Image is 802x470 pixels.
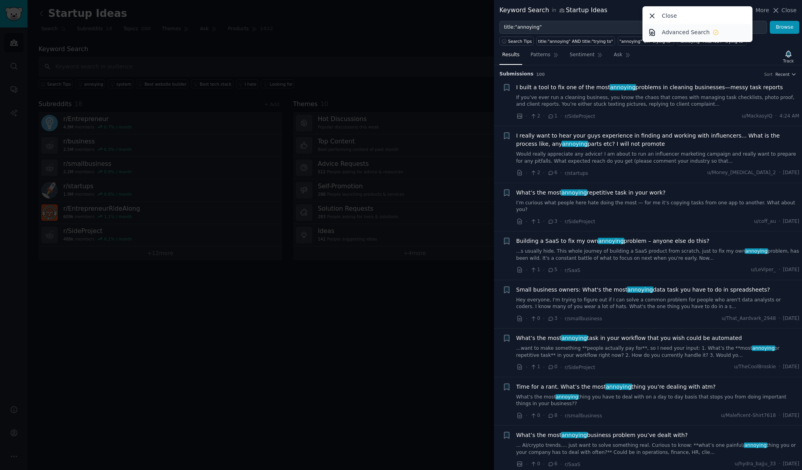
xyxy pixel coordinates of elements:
[560,169,562,177] span: ·
[543,411,545,420] span: ·
[516,297,800,310] a: Hey everyone, I'm trying to figure out if I can solve a common problem for people who aren't data...
[561,432,587,438] span: annoying
[547,113,557,120] span: 1
[530,51,550,59] span: Patterns
[508,39,532,44] span: Search Tips
[611,49,633,65] a: Ask
[783,58,794,64] div: Track
[499,49,522,65] a: Results
[536,72,545,77] span: 100
[547,266,557,274] span: 5
[499,6,607,15] div: Keyword Search Startup Ideas
[516,383,716,391] a: Time for a rant. What’s the mostannoyingthing you’re dealing with atm?
[516,189,666,197] span: What’s the most repetitive task in your work?
[747,6,769,15] button: More
[499,37,534,46] button: Search Tips
[530,412,540,419] span: 0
[779,266,780,274] span: ·
[779,461,780,468] span: ·
[780,113,799,120] span: 4:24 AM
[662,28,710,37] p: Advanced Search
[561,335,587,341] span: annoying
[502,51,519,59] span: Results
[775,72,796,77] button: Recent
[530,169,540,176] span: 2
[735,461,776,468] span: u/hydra_bajju_33
[516,394,800,408] a: What’s the mostannoyingthing you have to deal with on a day to day basis that stops you from doin...
[744,442,767,448] span: annoying
[547,218,557,225] span: 3
[516,431,688,439] a: What’s the mostannoyingbusiness problem you’ve dealt with?
[526,217,527,226] span: ·
[543,460,545,468] span: ·
[619,39,672,44] div: "annoying" OR "trying to"
[780,48,796,65] button: Track
[560,112,562,120] span: ·
[779,315,780,322] span: ·
[543,112,545,120] span: ·
[543,266,545,274] span: ·
[742,113,773,120] span: u/MackasyIQ
[526,411,527,420] span: ·
[526,460,527,468] span: ·
[782,6,796,15] span: Close
[598,238,624,244] span: annoying
[526,169,527,177] span: ·
[555,394,579,400] span: annoying
[516,189,666,197] a: What’s the mostannoyingrepetitive task in your work?
[547,315,557,322] span: 3
[516,237,710,245] a: Building a SaaS to fix my ownannoyingproblem – anyone else do this?
[516,83,783,92] span: I built a tool to fix one of the most problems in cleaning businesses—messy task reports
[783,461,799,468] span: [DATE]
[565,219,595,224] span: r/SideProject
[516,442,800,456] a: ... AI/crypto trends.... just want to solve something real. Curious to know: **what’s one painful...
[516,132,800,148] a: I really want to hear your guys experience in finding and working with influencers... What is the...
[609,84,636,90] span: annoying
[516,345,800,359] a: ...want to make something **people actually pay for**, so I need your input: 1. What’s the **most...
[530,218,540,225] span: 1
[528,49,561,65] a: Patterns
[565,268,580,273] span: r/SaaS
[552,7,556,14] span: in
[543,314,545,323] span: ·
[516,200,800,213] a: I’m curious what people here hate doing the most — for me it’s copying tasks from one app to anot...
[530,364,540,371] span: 1
[526,266,527,274] span: ·
[560,460,562,468] span: ·
[516,151,800,165] a: Would really appreciate any advice! I am about to run an influencer marketing campaign and really...
[560,411,562,420] span: ·
[783,364,799,371] span: [DATE]
[783,169,799,176] span: [DATE]
[543,169,545,177] span: ·
[547,169,557,176] span: 6
[516,286,770,294] span: Small business owners: What's the most data task you have to do in spreadsheets?
[770,21,799,34] button: Browse
[565,171,588,176] span: r/startups
[499,21,767,34] input: Try a keyword related to your business
[561,189,587,196] span: annoying
[618,37,674,46] a: "annoying" OR "trying to"
[538,39,613,44] div: title:"annoying" AND title:"trying to"
[570,51,595,59] span: Sentiment
[526,314,527,323] span: ·
[567,49,606,65] a: Sentiment
[775,72,789,77] span: Recent
[627,286,653,293] span: annoying
[560,217,562,226] span: ·
[526,112,527,120] span: ·
[721,315,776,322] span: u/That_Aardvark_2948
[779,218,780,225] span: ·
[644,24,751,40] a: Advanced Search
[779,412,780,419] span: ·
[547,461,557,468] span: 6
[751,266,776,274] span: u/LeViper_
[543,217,545,226] span: ·
[516,237,710,245] span: Building a SaaS to fix my own problem – anyone else do this?
[565,413,602,419] span: r/smallbusiness
[560,314,562,323] span: ·
[547,412,557,419] span: 8
[772,6,796,15] button: Close
[783,412,799,419] span: [DATE]
[614,51,622,59] span: Ask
